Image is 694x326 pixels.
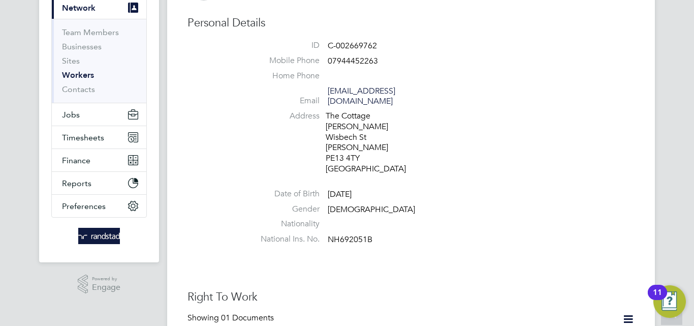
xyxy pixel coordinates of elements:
span: Timesheets [62,133,104,142]
a: Workers [62,70,94,80]
span: Network [62,3,96,13]
span: Reports [62,179,91,188]
a: Businesses [62,42,102,51]
span: 01 Documents [221,313,274,323]
label: Date of Birth [248,189,320,199]
div: Showing [187,313,276,323]
h3: Personal Details [187,16,635,31]
a: [EMAIL_ADDRESS][DOMAIN_NAME] [328,86,395,107]
span: Powered by [92,275,120,283]
h3: Right To Work [187,290,635,305]
a: Go to home page [51,228,147,244]
span: Preferences [62,201,106,211]
label: Email [248,96,320,106]
span: 07944452263 [328,56,378,66]
button: Jobs [52,103,146,126]
label: Gender [248,204,320,215]
span: Finance [62,156,90,165]
button: Reports [52,172,146,194]
button: Preferences [52,195,146,217]
div: 11 [653,292,662,306]
label: ID [248,40,320,51]
button: Timesheets [52,126,146,149]
button: Open Resource Center, 11 new notifications [653,285,686,318]
a: Team Members [62,27,119,37]
div: The Cottage [PERSON_NAME] Wisbech St [PERSON_NAME] PE13 4TY [GEOGRAPHIC_DATA] [326,111,422,174]
img: randstad-logo-retina.png [78,228,120,244]
button: Finance [52,149,146,171]
span: [DATE] [328,189,352,199]
a: Sites [62,56,80,66]
label: Mobile Phone [248,55,320,66]
label: Nationality [248,219,320,229]
label: Address [248,111,320,122]
a: Contacts [62,84,95,94]
span: [DEMOGRAPHIC_DATA] [328,204,415,215]
label: National Ins. No. [248,234,320,245]
div: Network [52,19,146,103]
label: Home Phone [248,71,320,81]
a: Powered byEngage [78,275,121,294]
span: Engage [92,283,120,292]
span: Jobs [62,110,80,120]
span: NH692051B [328,234,372,245]
span: C-002669762 [328,41,377,51]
